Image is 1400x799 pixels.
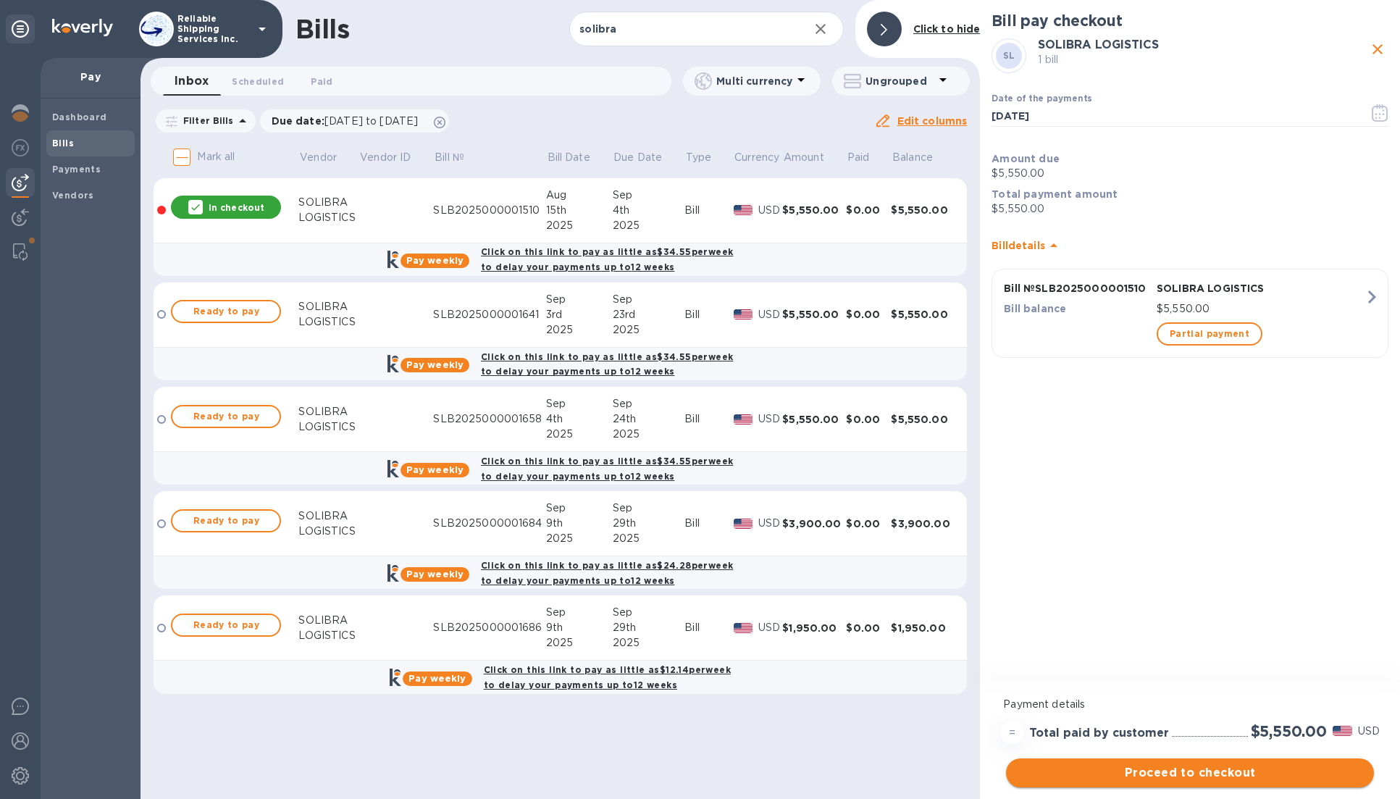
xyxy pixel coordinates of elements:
div: SLB2025000001641 [433,307,545,322]
div: $0.00 [846,203,891,217]
div: 9th [546,620,613,635]
p: USD [758,516,782,531]
div: LOGISTICS [298,628,359,643]
div: 2025 [613,531,685,546]
img: USD [734,205,753,215]
b: Click to hide [913,23,981,35]
div: Sep [613,605,685,620]
img: USD [734,519,753,529]
b: Vendors [52,190,94,201]
div: 24th [613,411,685,427]
div: Sep [613,188,685,203]
label: Date of the payments [992,95,1091,104]
div: LOGISTICS [298,419,359,435]
div: $5,550.00 [891,307,955,322]
div: Sep [546,396,613,411]
b: Bills [52,138,74,148]
p: $5,550.00 [1157,301,1365,317]
div: $5,550.00 [782,412,846,427]
div: $1,950.00 [782,621,846,635]
button: close [1367,38,1388,60]
img: USD [1333,726,1352,736]
div: Bill [684,203,733,218]
button: Proceed to checkout [1006,758,1374,787]
div: 2025 [613,218,685,233]
div: 29th [613,516,685,531]
p: Currency [734,150,779,165]
div: 2025 [613,427,685,442]
p: Bill balance [1004,301,1151,316]
h2: Bill pay checkout [992,12,1388,30]
h1: Bills [295,14,349,44]
div: SOLIBRA [298,404,359,419]
div: SLB2025000001510 [433,203,545,218]
b: Total payment amount [992,188,1118,200]
b: Amount due [992,153,1060,164]
h3: Total paid by customer [1029,727,1169,740]
span: Type [686,150,731,165]
div: Unpin categories [6,14,35,43]
p: Type [686,150,712,165]
div: Billdetails [992,222,1388,269]
span: Vendor ID [360,150,429,165]
div: $5,550.00 [891,412,955,427]
p: USD [758,411,782,427]
div: SLB2025000001686 [433,620,545,635]
span: Proceed to checkout [1018,764,1362,782]
div: LOGISTICS [298,314,359,330]
p: Due Date [613,150,662,165]
div: SOLIBRA [298,299,359,314]
div: = [1000,721,1023,744]
p: $5,550.00 [992,166,1388,181]
p: Vendor ID [360,150,411,165]
span: Due Date [613,150,681,165]
div: 4th [546,411,613,427]
p: USD [1358,724,1380,739]
b: Click on this link to pay as little as $34.55 per week to delay your payments up to 12 weeks [481,351,733,377]
div: 2025 [546,427,613,442]
div: $3,900.00 [891,516,955,531]
p: Reliable Shipping Services Inc. [177,14,250,44]
div: Sep [613,396,685,411]
span: Bill Date [548,150,609,165]
div: SLB2025000001684 [433,516,545,531]
div: $0.00 [846,412,891,427]
p: Multi currency [716,74,792,88]
div: 29th [613,620,685,635]
div: LOGISTICS [298,210,359,225]
p: 1 bill [1038,52,1367,67]
span: [DATE] to [DATE] [324,115,418,127]
p: USD [758,203,782,218]
span: Bill № [435,150,483,165]
div: Bill [684,620,733,635]
div: 9th [546,516,613,531]
span: Ready to pay [184,408,268,425]
p: Mark all [197,149,235,164]
div: 4th [613,203,685,218]
b: SOLIBRA LOGISTICS [1038,38,1159,51]
button: Ready to pay [171,509,281,532]
div: $3,900.00 [782,516,846,531]
p: Bill № SLB2025000001510 [1004,281,1151,296]
div: SOLIBRA [298,509,359,524]
p: Filter Bills [177,114,234,127]
div: $5,550.00 [782,307,846,322]
p: USD [758,307,782,322]
b: Click on this link to pay as little as $12.14 per week to delay your payments up to 12 weeks [484,664,731,690]
b: Pay weekly [406,464,464,475]
div: 23rd [613,307,685,322]
p: In checkout [209,201,264,214]
b: Click on this link to pay as little as $24.28 per week to delay your payments up to 12 weeks [481,560,733,586]
div: Sep [546,292,613,307]
div: 2025 [546,218,613,233]
p: Paid [847,150,870,165]
div: $5,550.00 [782,203,846,217]
b: Click on this link to pay as little as $34.55 per week to delay your payments up to 12 weeks [481,456,733,482]
div: 2025 [613,635,685,651]
div: Aug [546,188,613,203]
div: Sep [546,501,613,516]
b: Pay weekly [408,673,466,684]
p: Balance [892,150,933,165]
p: Ungrouped [865,74,934,88]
